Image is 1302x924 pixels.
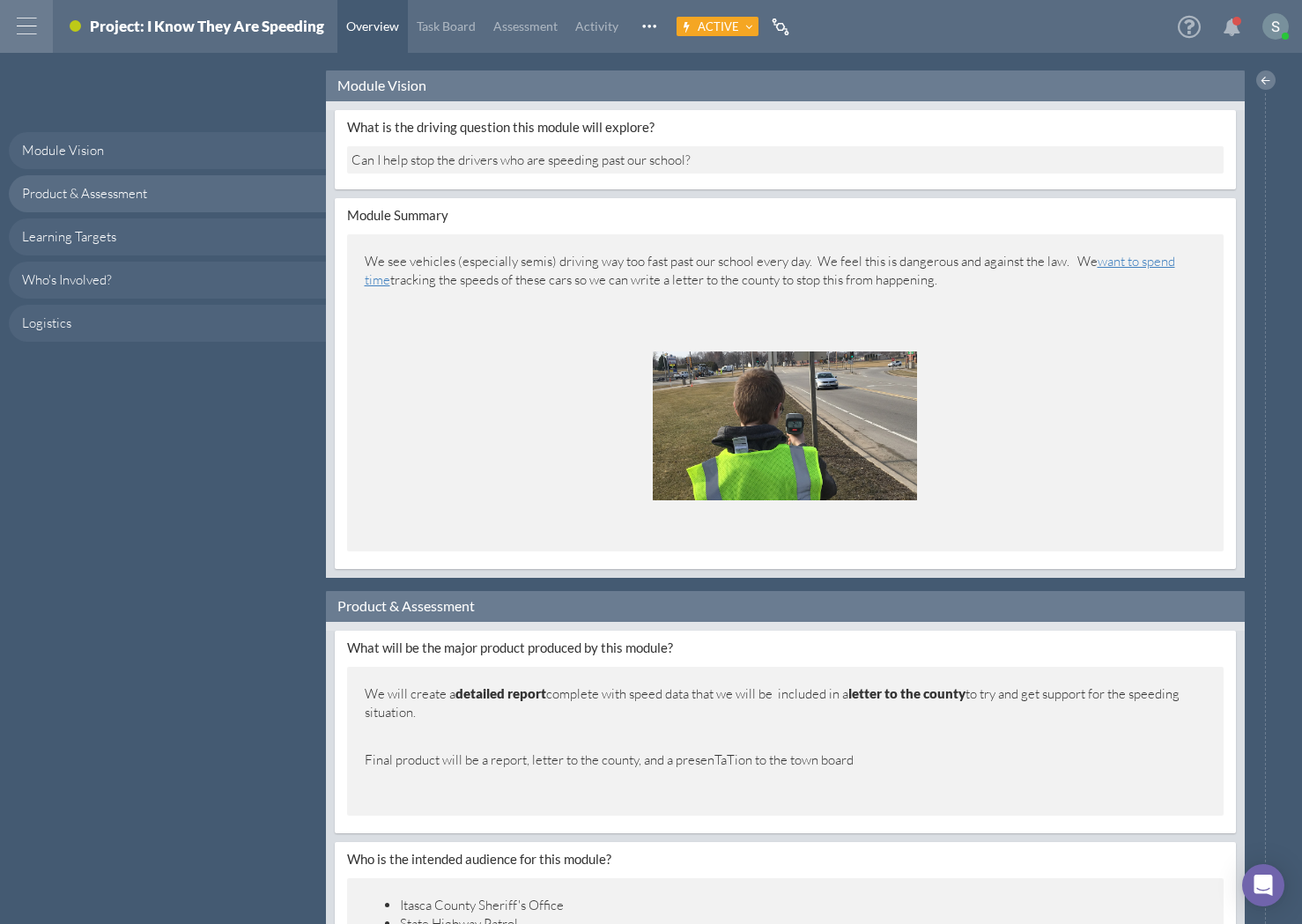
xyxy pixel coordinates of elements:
[1262,13,1289,40] img: ACg8ocKKX03B5h8i416YOfGGRvQH7qkhkMU_izt_hUWC0FdG_LDggA=s96-c
[337,77,426,93] span: Module Vision
[90,17,324,41] div: Project: I Know They Are Speeding
[9,132,326,169] a: Module Vision
[347,146,1224,174] div: Can I help stop the drivers who are speeding past our school?
[90,17,324,35] div: Project: I Know They Are Speeding
[22,314,71,331] span: Logistics
[400,896,1207,914] li: Itasca County Sheriff's Office
[347,851,1224,868] h5: Who is the intended audience for this module?
[9,175,326,212] a: Product & Assessment
[22,271,112,288] span: Who's Involved?
[337,597,475,614] span: Product & Assessment
[9,262,326,299] a: Who's Involved?
[365,684,1207,727] p: We will create a complete with speed data that we will be included in a to try and get support fo...
[1242,864,1284,906] div: Open Intercom Messenger
[698,19,739,33] span: Active
[22,142,104,159] span: Module Vision
[417,18,476,33] span: Task Board
[347,119,1224,136] h5: What is the driving question this module will explore?
[677,17,758,36] button: Active
[9,305,326,342] a: Logistics
[22,185,147,202] span: Product & Assessment
[347,207,1224,224] h5: Module Summary
[9,218,326,255] a: Learning Targets
[455,685,546,701] strong: detailed report
[493,18,558,33] span: Assessment
[575,18,618,33] span: Activity
[347,639,1224,656] h5: What will be the major product produced by this module?
[653,351,917,500] img: image
[848,685,965,701] strong: letter to the county
[365,750,1207,774] p: Final product will be a report, letter to the county, and a presenTaTion to the town board
[346,18,399,33] span: Overview
[22,228,116,245] span: Learning Targets
[365,252,1207,294] p: We see vehicles (especially semis) driving way too fast past our school every day. We feel this i...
